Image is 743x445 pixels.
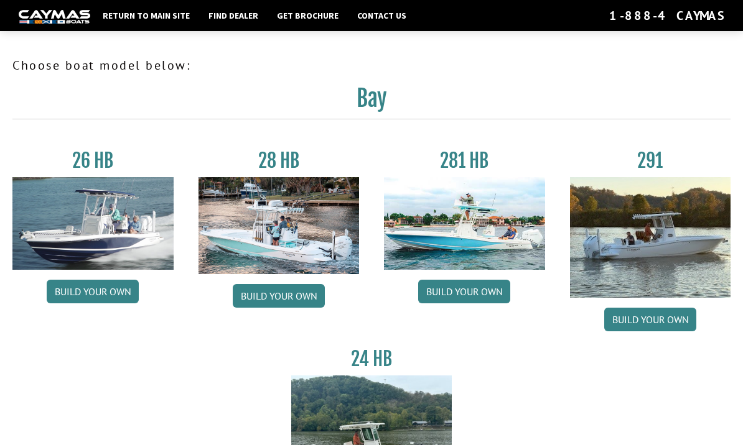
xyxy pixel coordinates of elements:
[12,85,731,119] h2: Bay
[12,177,174,270] img: 26_new_photo_resized.jpg
[233,284,325,308] a: Build your own
[570,177,731,298] img: 291_Thumbnail.jpg
[291,347,452,370] h3: 24 HB
[12,56,731,75] p: Choose boat model below:
[19,10,90,23] img: white-logo-c9c8dbefe5ff5ceceb0f0178aa75bf4bb51f6bca0971e226c86eb53dfe498488.png
[609,7,724,24] div: 1-888-4CAYMAS
[96,7,196,24] a: Return to main site
[604,308,696,331] a: Build your own
[271,7,345,24] a: Get Brochure
[418,280,510,303] a: Build your own
[384,149,545,172] h3: 281 HB
[351,7,413,24] a: Contact Us
[199,177,360,274] img: 28_hb_thumbnail_for_caymas_connect.jpg
[12,149,174,172] h3: 26 HB
[199,149,360,172] h3: 28 HB
[202,7,264,24] a: Find Dealer
[570,149,731,172] h3: 291
[47,280,139,303] a: Build your own
[384,177,545,270] img: 28-hb-twin.jpg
